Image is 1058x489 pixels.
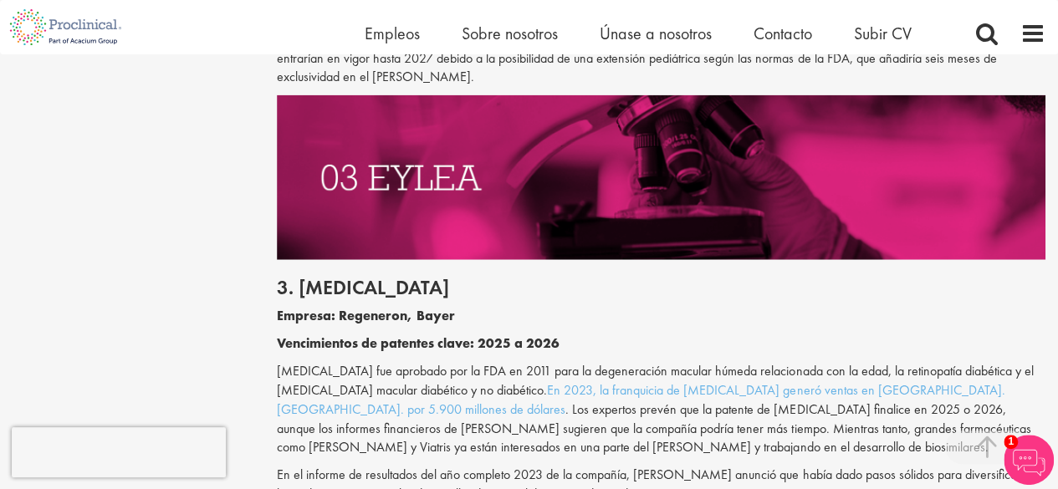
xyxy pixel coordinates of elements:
[277,400,1030,456] font: . Los expertos prevén que la patente de [MEDICAL_DATA] finalice en 2025 o 2026, aunque los inform...
[277,307,455,324] font: Empresa: Regeneron, Bayer
[854,23,912,44] a: Subir CV
[600,23,712,44] a: Únase a nosotros
[277,274,449,300] font: 3. [MEDICAL_DATA]
[277,95,1045,260] img: Medicamentos con patentes próximas a expirar Eylea
[12,427,226,477] iframe: reCAPTCHA
[1004,435,1054,485] img: Chatbot
[277,381,1004,418] a: En 2023, la franquicia de [MEDICAL_DATA] generó ventas en [GEOGRAPHIC_DATA]. [GEOGRAPHIC_DATA]. p...
[462,23,558,44] a: Sobre nosotros
[277,362,1033,399] font: [MEDICAL_DATA] fue aprobado por la FDA en 2011 para la degeneración macular húmeda relacionada co...
[754,23,812,44] a: Contacto
[277,334,560,352] font: Vencimientos de patentes clave: 2025 a 2026
[365,23,420,44] a: Empleos
[1008,436,1014,447] font: 1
